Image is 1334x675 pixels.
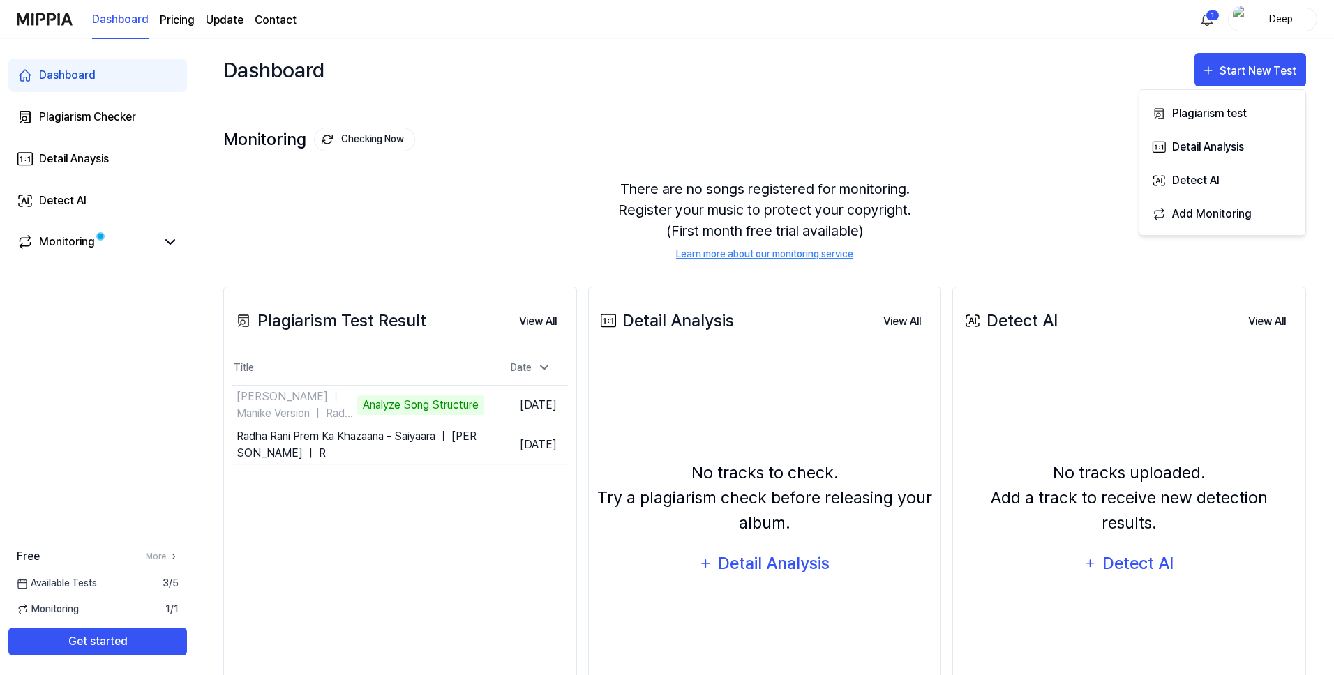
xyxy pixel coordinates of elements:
div: Detect AI [1101,550,1176,577]
button: Add Monitoring [1145,196,1300,229]
button: 알림1 [1196,8,1218,31]
a: View All [872,307,932,335]
div: [PERSON_NAME] ｜ Manike Version ｜ Radhe Radhe ｜ [237,388,354,422]
div: Detail Anaysis [39,151,109,167]
div: There are no songs registered for monitoring. Register your music to protect your copyright. (Fir... [223,162,1306,278]
div: Detail Analysis [1172,138,1294,156]
div: Date [505,356,557,379]
button: profileDeep [1228,8,1317,31]
div: No tracks to check. Try a plagiarism check before releasing your album. [597,460,933,536]
div: Detect AI [961,308,1058,333]
img: 알림 [1199,11,1215,28]
span: Monitoring [17,602,79,616]
td: [DATE] [484,425,568,464]
button: Start New Test [1194,53,1306,86]
a: More [146,550,179,563]
span: 1 / 1 [165,602,179,616]
div: Plagiarism test [1172,105,1294,123]
button: Plagiarism test [1145,96,1300,129]
button: View All [1237,308,1297,335]
div: Detect AI [1172,172,1294,190]
a: View All [508,307,568,335]
a: Monitoring [17,234,156,250]
div: 1 [1206,10,1220,21]
a: Learn more about our monitoring service [676,247,853,261]
div: Detail Analysis [597,308,734,333]
button: View All [872,308,932,335]
a: Detect AI [8,184,187,218]
button: Detect AI [1145,162,1300,196]
div: Plagiarism Checker [39,109,136,126]
a: Detail Anaysis [8,142,187,176]
img: monitoring Icon [320,132,335,147]
button: Get started [8,628,187,655]
a: Contact [255,12,297,29]
div: Add Monitoring [1172,205,1294,223]
a: Plagiarism Checker [8,100,187,134]
div: Analyze Song Structure [357,395,484,415]
div: Radha Rani Prem Ka Khazaana - Saiyaara ｜ [PERSON_NAME] ｜ R [237,428,484,462]
th: Title [232,351,484,385]
img: profile [1233,6,1250,33]
a: View All [1237,307,1297,335]
button: Detect AI [1075,547,1184,580]
div: Monitoring [223,128,415,151]
div: Dashboard [223,53,324,86]
a: Dashboard [8,59,187,92]
a: Pricing [160,12,195,29]
button: Detail Analysis [690,547,839,580]
button: Checking Now [314,128,415,151]
div: Detail Analysis [717,550,831,577]
span: 3 / 5 [163,576,179,591]
td: [DATE] [484,385,568,425]
span: Free [17,548,40,565]
span: Available Tests [17,576,97,591]
button: Detail Analysis [1145,129,1300,162]
div: Detect AI [39,192,87,209]
div: Plagiarism Test Result [232,308,426,333]
div: Dashboard [39,67,96,84]
a: Update [206,12,243,29]
button: View All [508,308,568,335]
div: No tracks uploaded. Add a track to receive new detection results. [961,460,1297,536]
a: Dashboard [92,1,149,39]
div: Monitoring [39,234,95,250]
div: Deep [1254,11,1308,26]
div: Start New Test [1220,62,1299,80]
